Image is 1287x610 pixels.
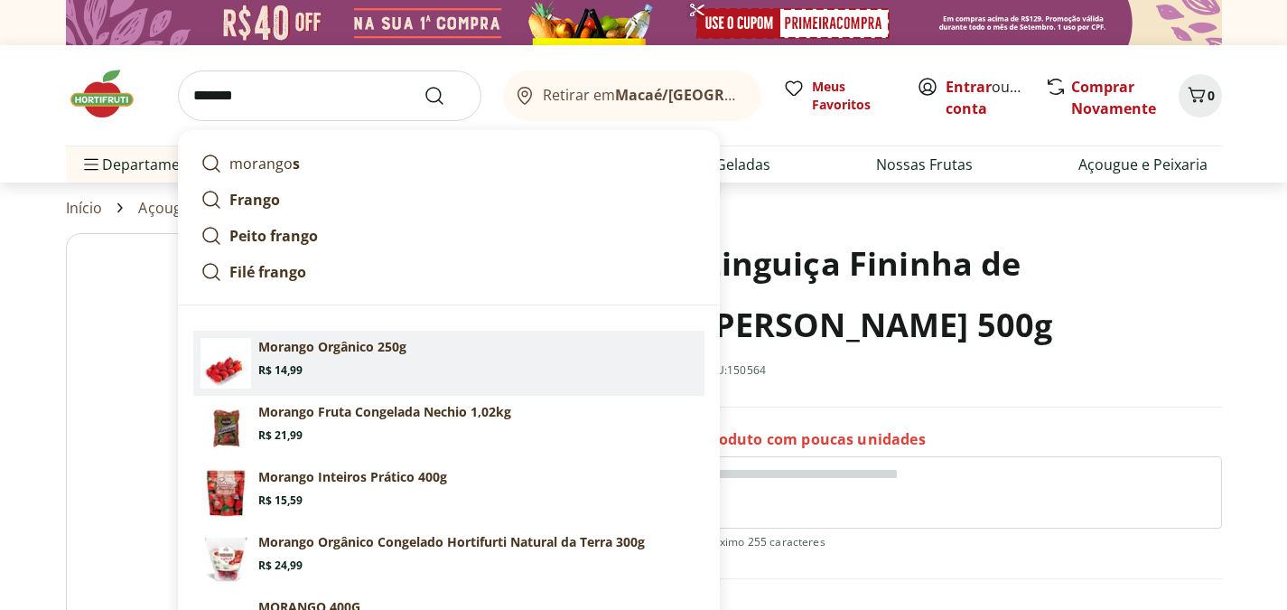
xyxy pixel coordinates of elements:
b: Macaé/[GEOGRAPHIC_DATA] [615,85,817,105]
p: SKU: 150564 [703,363,766,378]
input: search [178,70,481,121]
button: Submit Search [424,85,467,107]
button: Retirar emMacaé/[GEOGRAPHIC_DATA] [503,70,761,121]
h1: Linguiça Fininha de [PERSON_NAME] 500g [703,233,1221,356]
span: R$ 21,99 [258,428,303,443]
strong: Filé frango [229,262,306,282]
a: Morango Orgânico Congelado Hortifurti Natural da Terra 300gR$ 24,99 [193,526,704,591]
a: Morango Fruta Congelada Nechio 1,02kgMorango Fruta Congelada Nechio 1,02kgR$ 21,99 [193,396,704,461]
a: Frango [193,182,704,218]
p: Produto com poucas unidades [703,429,925,449]
a: Início [66,200,103,216]
a: Comprar Novamente [1071,77,1156,118]
p: Morango Fruta Congelada Nechio 1,02kg [258,403,511,421]
a: Criar conta [946,77,1045,118]
button: Carrinho [1179,74,1222,117]
a: morangos [193,145,704,182]
p: Morango Orgânico Congelado Hortifurti Natural da Terra 300g [258,533,645,551]
span: R$ 14,99 [258,363,303,378]
img: Morango Orgânico 250g [201,338,251,389]
span: 0 [1208,87,1215,104]
a: Filé frango [193,254,704,290]
span: ou [946,76,1026,119]
p: morango [229,153,300,174]
span: R$ 24,99 [258,558,303,573]
strong: Frango [229,190,280,210]
button: Menu [80,143,102,186]
a: Açougue e Peixaria [1078,154,1208,175]
a: Morango Orgânico 250gMorango Orgânico 250gR$ 14,99 [193,331,704,396]
p: Morango Orgânico 250g [258,338,406,356]
p: Morango Inteiros Prático 400g [258,468,447,486]
img: Principal [201,468,251,519]
a: PrincipalMorango Inteiros Prático 400gR$ 15,59 [193,461,704,526]
span: Retirar em [543,87,742,103]
img: Morango Fruta Congelada Nechio 1,02kg [201,403,251,454]
a: Entrar [946,77,992,97]
span: R$ 15,59 [258,493,303,508]
a: Açougue & Peixaria [138,200,273,216]
span: Departamentos [80,143,210,186]
span: Meus Favoritos [812,78,895,114]
strong: s [293,154,300,174]
img: Hortifruti [66,67,156,121]
a: Meus Favoritos [783,78,895,114]
a: Nossas Frutas [876,154,973,175]
strong: Peito frango [229,226,318,246]
a: Peito frango [193,218,704,254]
